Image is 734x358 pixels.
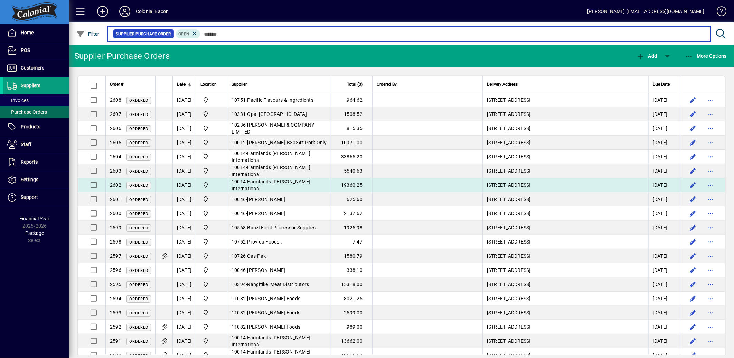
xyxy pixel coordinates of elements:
[110,239,121,245] span: 2598
[232,267,246,273] span: 10046
[110,97,121,103] span: 2608
[20,216,50,221] span: Financial Year
[176,29,200,38] mat-chip: Completion Status: Open
[227,136,331,150] td: -
[712,1,725,24] a: Knowledge Base
[179,31,190,36] span: Open
[200,280,223,288] span: Colonial Bacon
[687,307,698,318] button: Edit
[687,265,698,276] button: Edit
[331,206,372,221] td: 2137.62
[331,121,372,136] td: 815.35
[172,292,196,306] td: [DATE]
[129,254,148,259] span: Ordered
[247,225,316,230] span: Bunzl Food Processor Supplies
[648,121,680,136] td: [DATE]
[232,165,310,177] span: Farmlands [PERSON_NAME] International
[200,181,223,189] span: Colonial Bacon
[482,263,648,277] td: [STREET_ADDRESS]
[172,320,196,334] td: [DATE]
[200,209,223,218] span: Colonial Bacon
[705,208,716,219] button: More options
[232,179,246,184] span: 10014
[687,123,698,134] button: Edit
[200,110,223,118] span: Colonial Bacon
[653,81,676,88] div: Due Date
[648,150,680,164] td: [DATE]
[347,81,363,88] span: Total ($)
[21,194,38,200] span: Support
[247,211,285,216] span: [PERSON_NAME]
[3,154,69,171] a: Reports
[331,93,372,107] td: 964.62
[129,283,148,287] span: Ordered
[331,221,372,235] td: 1925.98
[687,321,698,332] button: Edit
[172,93,196,107] td: [DATE]
[200,238,223,246] span: Colonial Bacon
[247,310,301,315] span: [PERSON_NAME] Foods
[705,222,716,233] button: More options
[76,31,100,37] span: Filter
[200,96,223,104] span: Colonial Bacon
[687,165,698,176] button: Edit
[331,306,372,320] td: 2599.00
[331,150,372,164] td: 33865.20
[331,263,372,277] td: 338.10
[705,265,716,276] button: More options
[7,98,29,103] span: Invoices
[227,263,331,277] td: -
[247,111,307,117] span: Opal [GEOGRAPHIC_DATA]
[331,334,372,348] td: 13662.00
[482,206,648,221] td: [STREET_ADDRESS]
[129,297,148,301] span: Ordered
[232,122,246,128] span: 10236
[487,81,518,88] span: Delivery Address
[636,53,657,59] span: Add
[482,178,648,192] td: [STREET_ADDRESS]
[75,28,101,40] button: Filter
[705,123,716,134] button: More options
[227,292,331,306] td: -
[232,253,246,259] span: 10726
[331,292,372,306] td: 8021.25
[648,107,680,121] td: [DATE]
[705,279,716,290] button: More options
[232,196,246,202] span: 10046
[172,235,196,249] td: [DATE]
[227,192,331,206] td: -
[232,97,246,103] span: 10751
[247,97,314,103] span: Pacific Flavours & Ingredients
[705,336,716,347] button: More options
[482,121,648,136] td: [STREET_ADDRESS]
[3,189,69,206] a: Support
[227,320,331,334] td: -
[136,6,169,17] div: Colonial Bacon
[110,310,121,315] span: 2593
[648,306,680,320] td: [DATE]
[687,222,698,233] button: Edit
[92,5,114,18] button: Add
[648,136,680,150] td: [DATE]
[482,292,648,306] td: [STREET_ADDRESS]
[331,235,372,249] td: -7.47
[25,230,44,236] span: Package
[114,5,136,18] button: Profile
[247,296,301,301] span: [PERSON_NAME] Foods
[129,226,148,230] span: Ordered
[110,182,121,188] span: 2602
[3,94,69,106] a: Invoices
[200,323,223,331] span: Colonial Bacon
[482,249,648,263] td: [STREET_ADDRESS]
[687,137,698,148] button: Edit
[110,352,121,358] span: 2590
[482,221,648,235] td: [STREET_ADDRESS]
[129,141,148,145] span: Ordered
[110,253,121,259] span: 2597
[172,334,196,348] td: [DATE]
[21,47,30,53] span: POS
[232,179,310,191] span: Farmlands [PERSON_NAME] International
[232,150,310,163] span: Farmlands [PERSON_NAME] International
[227,121,331,136] td: -
[227,334,331,348] td: -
